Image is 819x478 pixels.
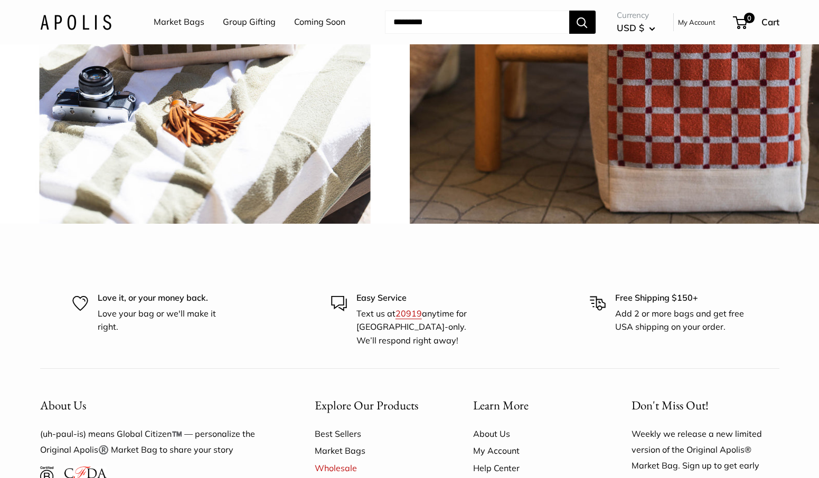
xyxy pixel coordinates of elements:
p: Love your bag or we'll make it right. [98,307,230,334]
button: USD $ [617,20,655,36]
span: Cart [761,16,779,27]
p: Text us at anytime for [GEOGRAPHIC_DATA]-only. We’ll respond right away! [356,307,488,348]
span: About Us [40,397,86,413]
span: Currency [617,8,655,23]
a: Help Center [473,460,595,476]
a: Coming Soon [294,14,345,30]
p: Free Shipping $150+ [615,291,747,305]
a: My Account [473,442,595,459]
button: About Us [40,395,278,416]
p: (uh-paul-is) means Global Citizen™️ — personalize the Original Apolis®️ Market Bag to share your ... [40,426,278,458]
span: 0 [743,13,754,23]
a: Wholesale [315,460,436,476]
span: Explore Our Products [315,397,418,413]
a: 20919 [396,308,422,319]
p: Don't Miss Out! [632,395,779,416]
a: 0 Cart [734,14,779,31]
img: Apolis [40,14,111,30]
button: Search [569,11,596,34]
span: Learn More [473,397,529,413]
a: About Us [473,425,595,442]
a: Market Bags [154,14,204,30]
a: Best Sellers [315,425,436,442]
a: Group Gifting [223,14,276,30]
button: Explore Our Products [315,395,436,416]
span: USD $ [617,22,644,33]
input: Search... [385,11,569,34]
p: Love it, or your money back. [98,291,230,305]
p: Easy Service [356,291,488,305]
p: Add 2 or more bags and get free USA shipping on your order. [615,307,747,334]
a: Market Bags [315,442,436,459]
a: My Account [678,16,716,28]
button: Learn More [473,395,595,416]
